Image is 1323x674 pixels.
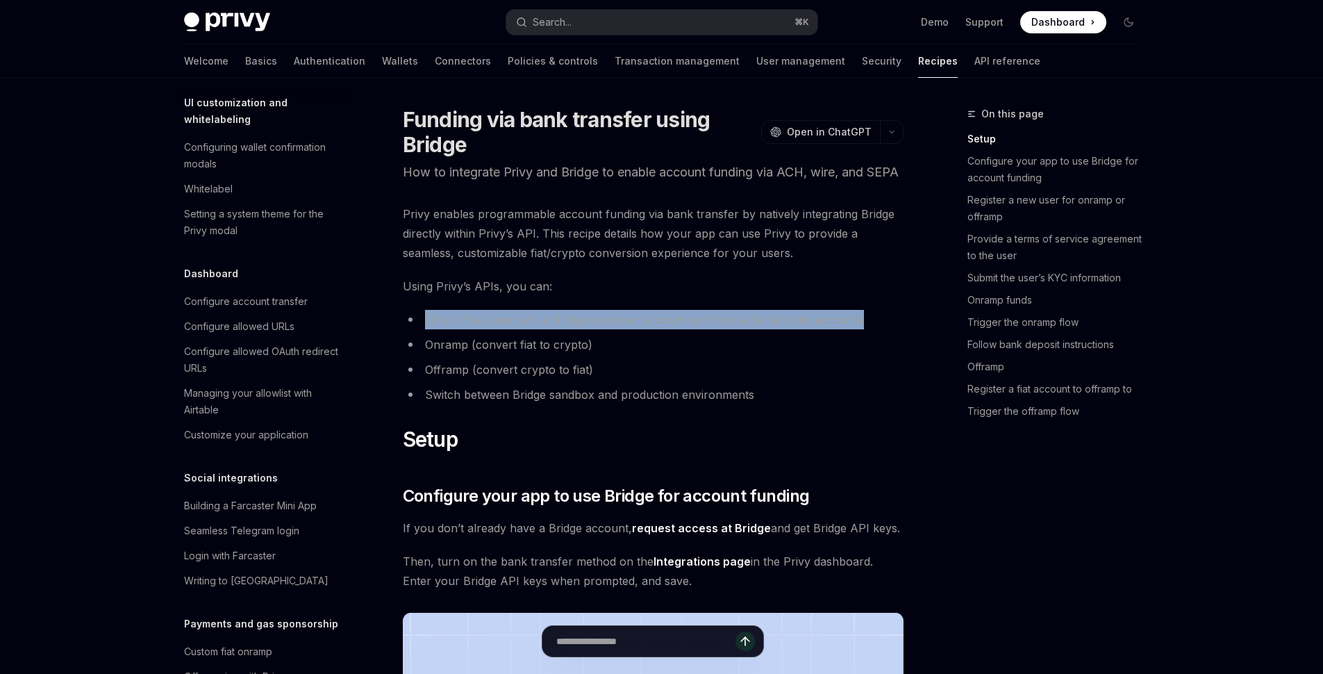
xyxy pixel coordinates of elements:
div: Managing your allowlist with Airtable [184,385,342,418]
a: Custom fiat onramp [173,639,351,664]
a: Building a Farcaster Mini App [173,493,351,518]
div: Login with Farcaster [184,548,276,564]
a: Register a fiat account to offramp to [967,378,1151,400]
a: Integrations page [654,554,751,569]
div: Configure allowed URLs [184,318,294,335]
h5: Dashboard [184,265,238,282]
a: Welcome [184,44,228,78]
span: Configure your app to use Bridge for account funding [403,485,810,507]
li: Switch between Bridge sandbox and production environments [403,385,904,404]
div: Custom fiat onramp [184,643,272,660]
a: Follow bank deposit instructions [967,334,1151,356]
a: Wallets [382,44,418,78]
span: Using Privy’s APIs, you can: [403,277,904,296]
div: Seamless Telegram login [184,523,299,539]
a: Setting a system theme for the Privy modal [173,202,351,243]
div: Building a Farcaster Mini App [184,498,317,514]
a: Whitelabel [173,176,351,202]
span: ⌘ K [794,17,809,28]
a: Security [862,44,901,78]
div: Configuring wallet confirmation modals [184,139,342,172]
a: Onramp funds [967,289,1151,311]
div: Configure account transfer [184,293,308,310]
li: Offramp (convert crypto to fiat) [403,360,904,379]
a: Configure allowed OAuth redirect URLs [173,339,351,381]
a: Setup [967,128,1151,150]
input: Ask a question... [556,626,735,657]
div: Configure allowed OAuth redirect URLs [184,343,342,377]
a: Configure account transfer [173,289,351,314]
h5: UI customization and whitelabeling [184,94,351,128]
a: Register a new user for onramp or offramp [967,189,1151,228]
a: Basics [245,44,277,78]
div: Setting a system theme for the Privy modal [184,206,342,239]
a: Provide a terms of service agreement to the user [967,228,1151,267]
span: Then, turn on the bank transfer method on the in the Privy dashboard. Enter your Bridge API keys ... [403,552,904,591]
p: How to integrate Privy and Bridge to enable account funding via ACH, wire, and SEPA [403,163,904,182]
a: Managing your allowlist with Airtable [173,381,351,422]
a: Offramp [967,356,1151,378]
a: Seamless Telegram login [173,518,351,543]
a: Transaction management [615,44,740,78]
span: Setup [403,427,458,452]
a: Customize your application [173,422,351,447]
a: Configuring wallet confirmation modals [173,135,351,176]
h1: Funding via bank transfer using Bridge [403,107,756,157]
a: Support [965,15,1004,29]
img: dark logo [184,13,270,32]
a: Trigger the onramp flow [967,311,1151,334]
button: Toggle dark mode [1117,11,1140,33]
span: Dashboard [1031,15,1085,29]
a: Connectors [435,44,491,78]
h5: Payments and gas sponsorship [184,616,338,632]
a: Configure your app to use Bridge for account funding [967,150,1151,189]
a: Policies & controls [508,44,598,78]
h5: Social integrations [184,470,278,486]
a: request access at Bridge [632,521,771,536]
a: Trigger the offramp flow [967,400,1151,422]
a: Demo [921,15,949,29]
li: Onramp (convert fiat to crypto) [403,335,904,354]
a: Recipes [918,44,958,78]
button: Open search [506,10,817,35]
div: Writing to [GEOGRAPHIC_DATA] [184,573,328,589]
a: Dashboard [1020,11,1106,33]
div: Search... [533,14,572,31]
li: Link a Privy user with a Bridge customer account and their external bank accounts [403,310,904,329]
a: Submit the user’s KYC information [967,267,1151,289]
button: Send message [735,632,755,651]
div: Customize your application [184,427,308,443]
a: User management [756,44,845,78]
a: Configure allowed URLs [173,314,351,339]
div: Whitelabel [184,181,233,197]
a: Login with Farcaster [173,543,351,568]
span: Open in ChatGPT [787,125,872,139]
a: Authentication [294,44,365,78]
span: Privy enables programmable account funding via bank transfer by natively integrating Bridge direc... [403,204,904,263]
span: If you don’t already have a Bridge account, and get Bridge API keys. [403,518,904,538]
a: API reference [974,44,1040,78]
a: Writing to [GEOGRAPHIC_DATA] [173,568,351,593]
button: Open in ChatGPT [761,120,880,144]
span: On this page [981,106,1044,122]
